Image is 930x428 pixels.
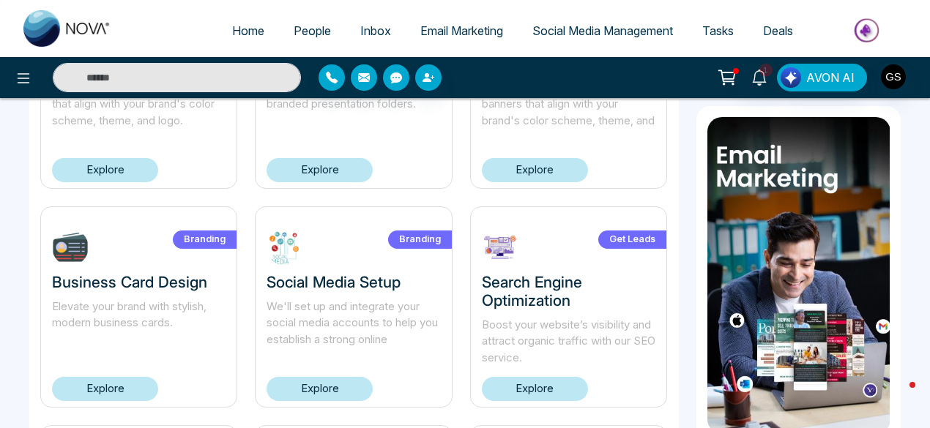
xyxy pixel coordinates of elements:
[482,80,655,129] p: We'll design custom roll-up banners that align with your brand's color scheme, theme, and logo.
[406,17,518,45] a: Email Marketing
[52,273,226,291] h3: Business Card Design
[52,158,158,182] a: Explore
[806,69,855,86] span: AVON AI
[279,17,346,45] a: People
[420,23,503,38] span: Email Marketing
[267,80,440,129] p: Elevate your presentations with branded presentation folders.
[232,23,264,38] span: Home
[482,273,655,309] h3: Search Engine Optimization
[880,378,915,413] iframe: Intercom live chat
[267,229,303,266] img: ABHm51732302824.jpg
[598,230,666,249] label: Get Leads
[173,230,237,249] label: Branding
[881,64,906,89] img: User Avatar
[688,17,748,45] a: Tasks
[763,23,793,38] span: Deals
[482,377,588,401] a: Explore
[52,80,226,129] p: We'll design custom sale signs that align with your brand's color scheme, theme, and logo.
[52,229,89,266] img: BbxDK1732303356.jpg
[217,17,279,45] a: Home
[702,23,734,38] span: Tasks
[294,23,331,38] span: People
[388,230,452,249] label: Branding
[482,317,655,367] p: Boost your website’s visibility and attract organic traffic with our SEO service.
[346,17,406,45] a: Inbox
[777,64,867,91] button: AVON AI
[518,17,688,45] a: Social Media Management
[815,14,921,47] img: Market-place.gif
[267,377,373,401] a: Explore
[23,10,111,47] img: Nova CRM Logo
[267,299,440,348] p: We'll set up and integrate your social media accounts to help you establish a strong online prese...
[532,23,673,38] span: Social Media Management
[742,64,777,89] a: 1
[759,64,773,77] span: 1
[748,17,808,45] a: Deals
[781,67,801,88] img: Lead Flow
[360,23,391,38] span: Inbox
[267,273,440,291] h3: Social Media Setup
[52,377,158,401] a: Explore
[52,299,226,348] p: Elevate your brand with stylish, modern business cards.
[267,158,373,182] a: Explore
[482,229,518,266] img: eYwbv1730743564.jpg
[482,158,588,182] a: Explore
